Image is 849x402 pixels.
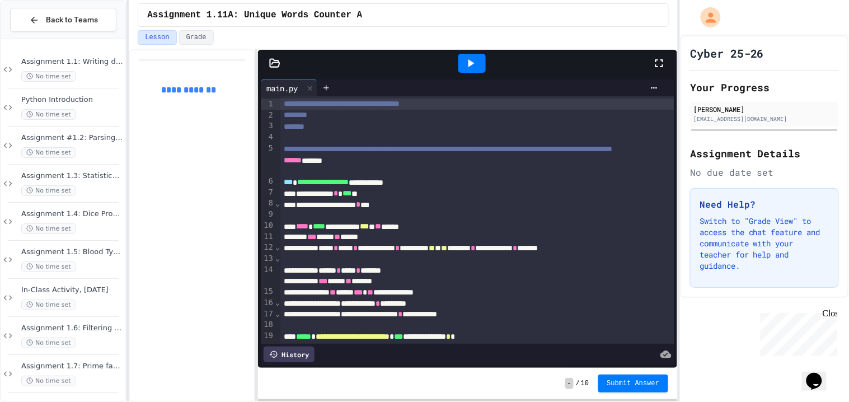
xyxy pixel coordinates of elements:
[693,115,836,123] div: [EMAIL_ADDRESS][DOMAIN_NAME]
[138,30,176,45] button: Lesson
[4,4,77,71] div: Chat with us now!Close
[261,99,275,110] div: 1
[261,220,275,231] div: 10
[21,286,123,295] span: In-Class Activity, [DATE]
[264,347,315,362] div: History
[275,309,280,318] span: Fold line
[21,376,76,386] span: No time set
[21,95,123,105] span: Python Introduction
[275,254,280,263] span: Fold line
[275,242,280,251] span: Fold line
[261,308,275,320] div: 17
[21,261,76,272] span: No time set
[581,379,589,388] span: 10
[690,146,839,161] h2: Assignment Details
[261,110,275,121] div: 2
[147,8,362,22] span: Assignment 1.11A: Unique Words Counter A
[21,147,76,158] span: No time set
[21,109,76,120] span: No time set
[21,338,76,348] span: No time set
[756,308,838,356] iframe: chat widget
[21,324,123,333] span: Assignment 1.6: Filtering IP Addresses
[21,362,123,371] span: Assignment 1.7: Prime factorization
[598,375,669,392] button: Submit Answer
[261,319,275,330] div: 18
[21,57,123,67] span: Assignment 1.1: Writing data to a file
[275,298,280,307] span: Fold line
[21,223,76,234] span: No time set
[21,71,76,82] span: No time set
[46,14,98,26] span: Back to Teams
[690,80,839,95] h2: Your Progress
[261,253,275,264] div: 13
[690,45,764,61] h1: Cyber 25-26
[261,286,275,297] div: 15
[261,80,317,96] div: main.py
[700,216,829,272] p: Switch to "Grade View" to access the chat feature and communicate with your teacher for help and ...
[10,8,116,32] button: Back to Teams
[690,166,839,179] div: No due date set
[261,82,303,94] div: main.py
[689,4,724,30] div: My Account
[261,342,275,353] div: 20
[21,247,123,257] span: Assignment 1.5: Blood Type Data
[21,209,123,219] span: Assignment 1.4: Dice Probabilities
[802,357,838,391] iframe: chat widget
[261,176,275,187] div: 6
[261,209,275,220] div: 9
[261,264,275,286] div: 14
[21,300,76,310] span: No time set
[21,171,123,181] span: Assignment 1.3: Statistical Calculations
[179,30,214,45] button: Grade
[261,143,275,176] div: 5
[21,185,76,196] span: No time set
[576,379,580,388] span: /
[21,133,123,143] span: Assignment #1.2: Parsing Time Data
[700,198,829,211] h3: Need Help?
[261,187,275,198] div: 7
[261,132,275,143] div: 4
[261,231,275,242] div: 11
[261,330,275,342] div: 19
[693,104,836,114] div: [PERSON_NAME]
[607,379,660,388] span: Submit Answer
[565,378,574,389] span: -
[261,242,275,253] div: 12
[261,120,275,132] div: 3
[275,199,280,208] span: Fold line
[261,198,275,209] div: 8
[261,297,275,308] div: 16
